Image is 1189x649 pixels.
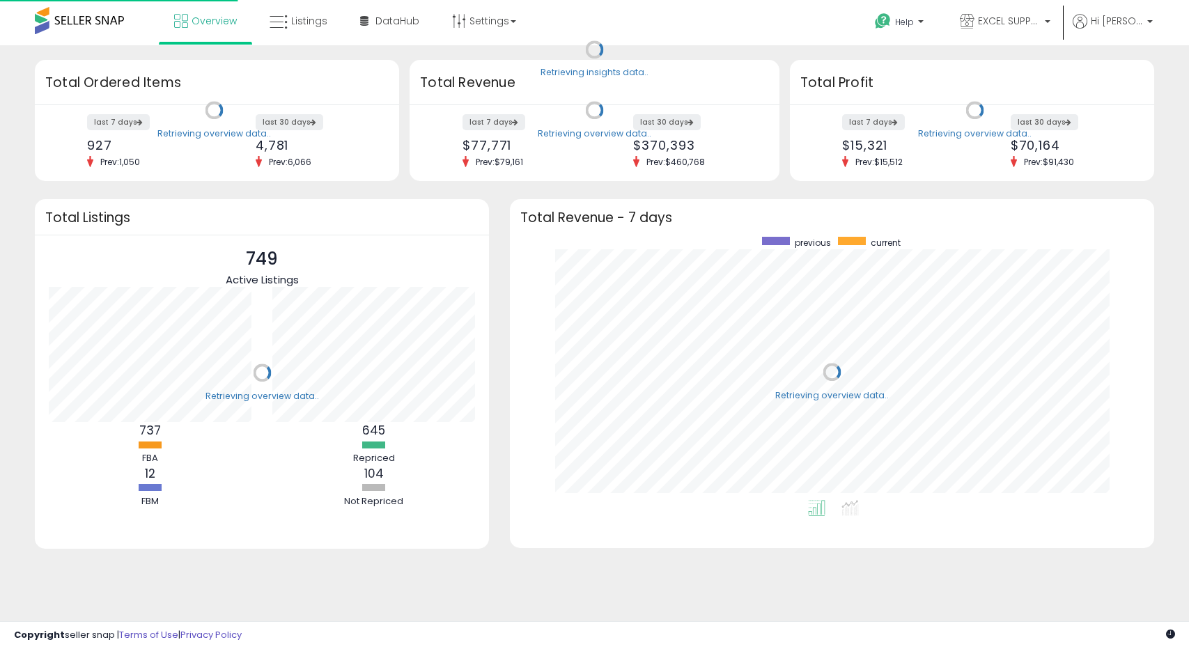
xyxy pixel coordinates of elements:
[1073,14,1153,45] a: Hi [PERSON_NAME]
[874,13,892,30] i: Get Help
[375,14,419,28] span: DataHub
[1091,14,1143,28] span: Hi [PERSON_NAME]
[291,14,327,28] span: Listings
[895,16,914,28] span: Help
[864,2,938,45] a: Help
[192,14,237,28] span: Overview
[538,127,651,140] div: Retrieving overview data..
[775,389,889,402] div: Retrieving overview data..
[205,390,319,402] div: Retrieving overview data..
[978,14,1041,28] span: EXCEL SUPPLIES LLC
[157,127,271,140] div: Retrieving overview data..
[918,127,1032,140] div: Retrieving overview data..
